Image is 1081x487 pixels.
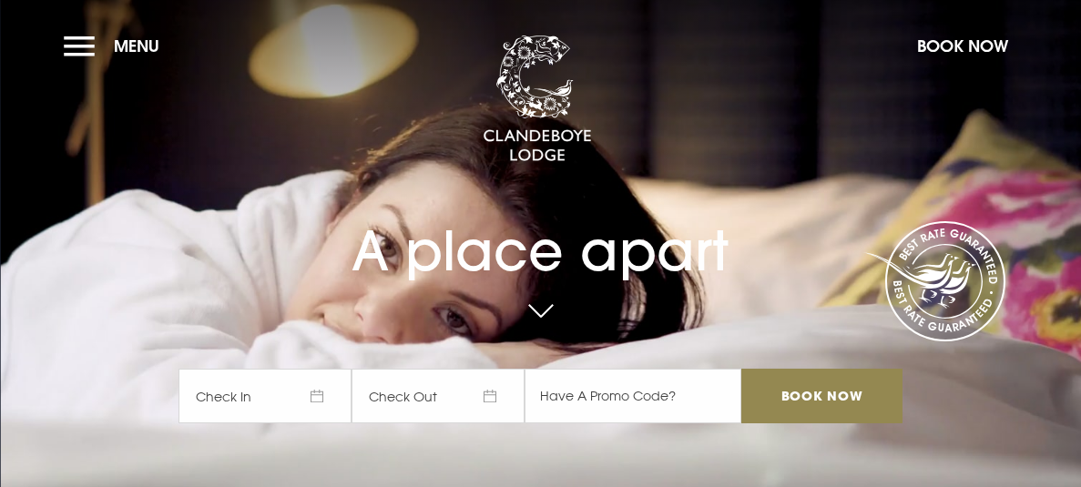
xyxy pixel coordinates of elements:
h1: A place apart [178,188,902,283]
img: Clandeboye Lodge [483,36,592,163]
button: Menu [64,26,168,66]
span: Check In [178,369,352,423]
span: Menu [114,36,159,56]
input: Book Now [741,369,902,423]
span: Check Out [352,369,525,423]
input: Have A Promo Code? [525,369,741,423]
button: Book Now [908,26,1017,66]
